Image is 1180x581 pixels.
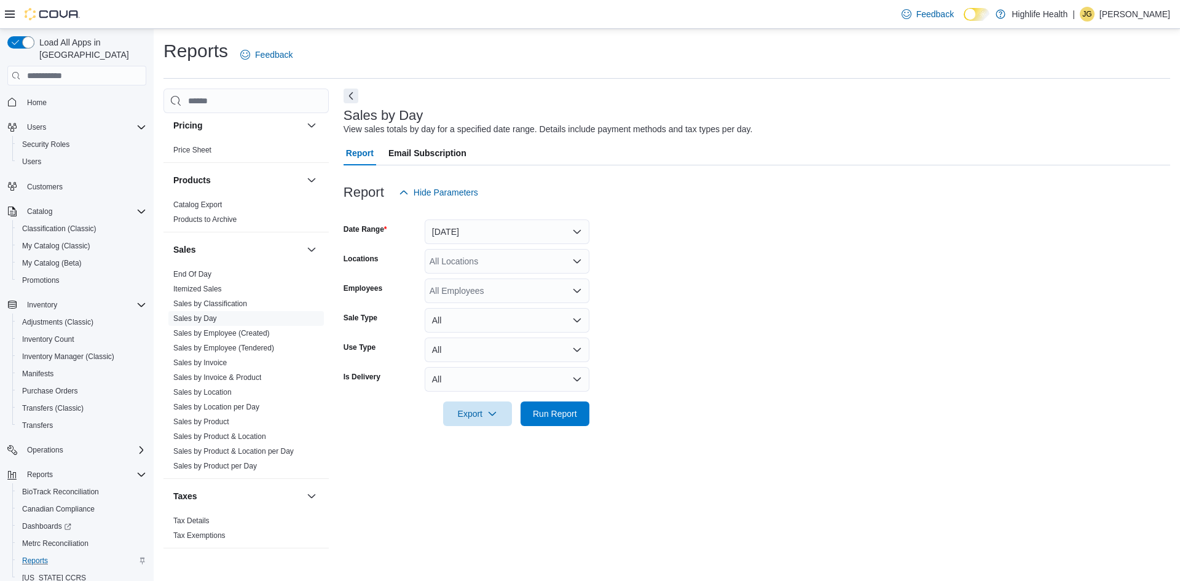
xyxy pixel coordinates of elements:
span: My Catalog (Beta) [22,258,82,268]
button: Next [344,89,358,103]
button: [DATE] [425,219,589,244]
span: Classification (Classic) [22,224,96,234]
a: Inventory Manager (Classic) [17,349,119,364]
a: Products to Archive [173,215,237,224]
a: Sales by Invoice [173,358,227,367]
p: Highlife Health [1012,7,1068,22]
span: Catalog [27,207,52,216]
a: Promotions [17,273,65,288]
button: Reports [22,467,58,482]
button: My Catalog (Beta) [12,255,151,272]
a: Security Roles [17,137,74,152]
a: End Of Day [173,270,211,279]
label: Is Delivery [344,372,380,382]
span: Email Subscription [388,141,466,165]
img: Cova [25,8,80,20]
span: Transfers (Classic) [17,401,146,416]
span: Home [27,98,47,108]
span: Security Roles [22,140,69,149]
a: Home [22,95,52,110]
a: Itemized Sales [173,285,222,293]
label: Use Type [344,342,376,352]
input: Dark Mode [964,8,989,21]
span: Sales by Employee (Tendered) [173,343,274,353]
a: Transfers (Classic) [17,401,88,416]
a: Classification (Classic) [17,221,101,236]
span: Sales by Product & Location [173,432,266,441]
button: Inventory Manager (Classic) [12,348,151,365]
a: Canadian Compliance [17,502,100,516]
span: Export [450,401,505,426]
span: Inventory Count [22,334,74,344]
span: Inventory [27,300,57,310]
a: Sales by Day [173,314,217,323]
button: Run Report [521,401,589,426]
div: Pricing [163,143,329,162]
span: Customers [27,182,63,192]
span: End Of Day [173,269,211,279]
button: Open list of options [572,286,582,296]
a: Customers [22,180,68,194]
span: Inventory Count [17,332,146,347]
span: Price Sheet [173,145,211,155]
div: Sales [163,267,329,478]
span: Purchase Orders [17,384,146,398]
button: My Catalog (Classic) [12,237,151,255]
span: Canadian Compliance [22,504,95,514]
button: Transfers [12,417,151,434]
span: Sales by Employee (Created) [173,328,270,338]
span: Users [17,154,146,169]
span: Reports [22,467,146,482]
button: Open list of options [572,256,582,266]
button: Sales [304,242,319,257]
span: Manifests [17,366,146,381]
button: Pricing [173,119,302,132]
h3: Pricing [173,119,202,132]
button: BioTrack Reconciliation [12,483,151,500]
span: Tax Exemptions [173,531,226,540]
span: Load All Apps in [GEOGRAPHIC_DATA] [34,36,146,61]
a: Users [17,154,46,169]
span: Report [346,141,374,165]
span: Feedback [255,49,293,61]
span: Reports [17,553,146,568]
a: Transfers [17,418,58,433]
span: Sales by Location [173,387,232,397]
span: Hide Parameters [414,186,478,199]
a: My Catalog (Beta) [17,256,87,271]
button: Products [304,173,319,188]
label: Employees [344,283,382,293]
span: Reports [22,556,48,566]
button: Users [2,119,151,136]
span: Inventory Manager (Classic) [17,349,146,364]
span: Sales by Location per Day [173,402,259,412]
span: Transfers [22,421,53,430]
a: My Catalog (Classic) [17,239,95,253]
a: Catalog Export [173,200,222,209]
label: Date Range [344,224,387,234]
span: Manifests [22,369,53,379]
a: Sales by Employee (Created) [173,329,270,338]
span: Sales by Product & Location per Day [173,446,294,456]
a: Sales by Product & Location per Day [173,447,294,456]
span: My Catalog (Beta) [17,256,146,271]
div: Taxes [163,513,329,548]
span: Inventory Manager (Classic) [22,352,114,362]
a: Sales by Classification [173,299,247,308]
div: Jennifer Gierum [1080,7,1095,22]
span: Dashboards [22,521,71,531]
a: Adjustments (Classic) [17,315,98,330]
a: Dashboards [12,518,151,535]
button: Operations [22,443,68,457]
button: Home [2,93,151,111]
span: BioTrack Reconciliation [22,487,99,497]
span: Itemized Sales [173,284,222,294]
span: Dark Mode [964,21,964,22]
a: Feedback [897,2,959,26]
h3: Sales [173,243,196,256]
button: Users [12,153,151,170]
button: Manifests [12,365,151,382]
a: Reports [17,553,53,568]
button: Transfers (Classic) [12,400,151,417]
a: Dashboards [17,519,76,534]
